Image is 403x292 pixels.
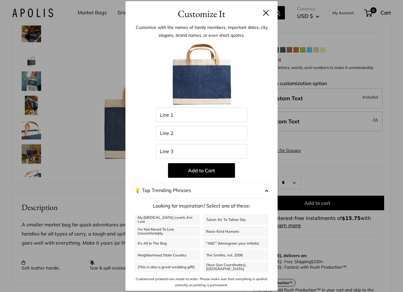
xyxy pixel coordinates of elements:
[135,214,200,225] a: My [MEDICAL_DATA] Levels Are Low
[135,7,268,21] h3: Customize It
[135,23,268,39] p: Customize with the names of family members, important dates, city slogans, brand names, or even s...
[135,226,200,237] a: I'm Not Meant To Live Uncomfortably
[203,226,268,237] a: Raise Kind Humans
[135,250,200,260] a: Neighborhood State Country
[135,262,200,272] a: (This is also a great wedding gift!)
[168,163,235,178] button: Add to Cart
[135,183,268,198] button: 💡 Top Trending Phrases
[203,214,268,225] a: Tulum Air To Tahoe Sky
[203,262,268,272] a: (Your Geo Coordinates), [GEOGRAPHIC_DATA]
[168,41,235,108] img: BlankForCustomizer_PMB_Navy.jpg
[203,250,268,260] a: The Smiths, est. 2008
[203,238,268,249] a: "ABC" (Monogram your initials)
[135,238,200,249] a: It's All In The Bag
[135,201,268,211] p: Looking for inspiration? Select one of these:
[135,276,268,288] p: Customized products are made to order. Please make sure that everything is spelled correctly as p...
